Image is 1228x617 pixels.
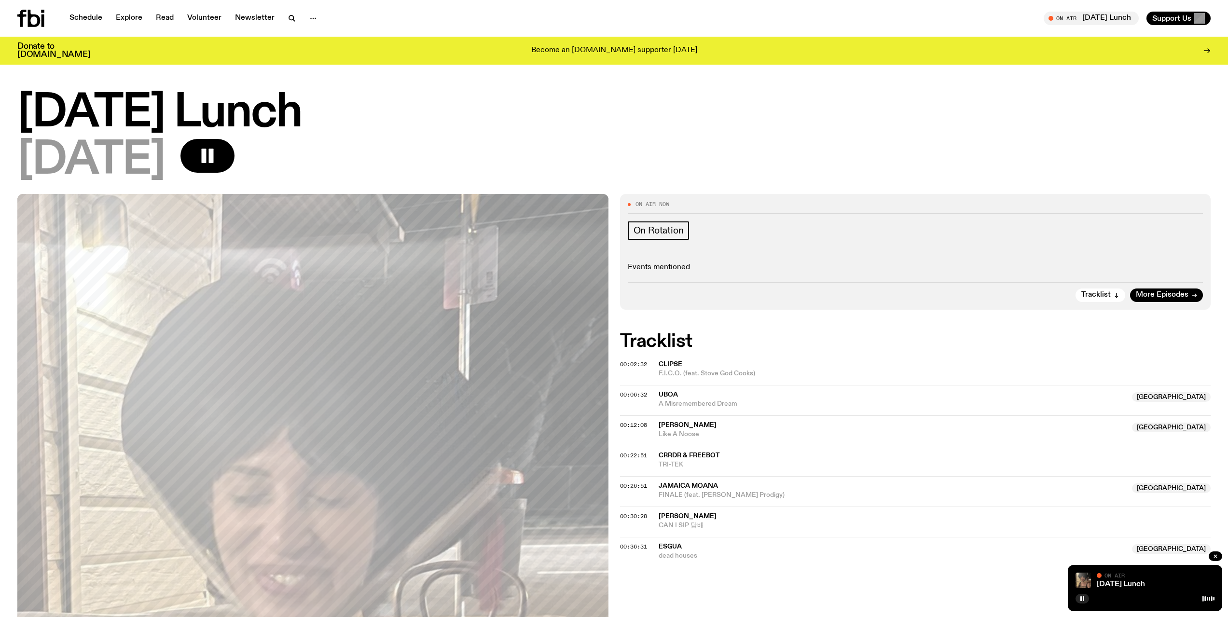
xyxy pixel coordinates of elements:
span: 00:02:32 [620,360,647,368]
a: Volunteer [181,12,227,25]
span: [PERSON_NAME] [659,513,717,520]
span: 00:36:31 [620,543,647,550]
a: On Rotation [628,221,690,240]
span: 00:30:28 [620,512,647,520]
p: Events mentioned [628,263,1203,272]
button: On Air[DATE] Lunch [1044,12,1139,25]
span: 00:22:51 [620,452,647,459]
span: [DATE] [17,139,165,182]
h3: Donate to [DOMAIN_NAME] [17,42,90,59]
span: [GEOGRAPHIC_DATA] [1132,392,1211,402]
span: On Air Now [635,202,669,207]
button: Tracklist [1076,288,1125,302]
span: Tracklist [1081,291,1111,299]
span: FINALE (feat. [PERSON_NAME] Prodigy) [659,491,1127,500]
span: Support Us [1152,14,1191,23]
span: 00:06:32 [620,391,647,398]
a: Read [150,12,179,25]
span: Clipse [659,361,682,368]
span: [GEOGRAPHIC_DATA] [1132,483,1211,493]
span: Like A Noose [659,430,1127,439]
span: CRRDR & FREEBOT [659,452,720,459]
a: Explore [110,12,148,25]
h2: Tracklist [620,333,1211,350]
span: [GEOGRAPHIC_DATA] [1132,423,1211,432]
span: 00:12:08 [620,421,647,429]
span: Esgua [659,543,682,550]
span: More Episodes [1136,291,1188,299]
span: On Rotation [634,225,684,236]
a: [DATE] Lunch [1097,580,1145,588]
span: [PERSON_NAME] [659,422,717,428]
span: 00:26:51 [620,482,647,490]
span: Jamaica Moana [659,482,718,489]
span: [GEOGRAPHIC_DATA] [1132,544,1211,554]
span: TRI-TEK [659,460,1211,469]
span: Uboa [659,391,678,398]
h1: [DATE] Lunch [17,92,1211,135]
p: Become an [DOMAIN_NAME] supporter [DATE] [531,46,697,55]
a: Newsletter [229,12,280,25]
span: CAN I SIP 담배 [659,521,1211,530]
span: On Air [1104,572,1125,578]
span: dead houses [659,551,1127,561]
a: Schedule [64,12,108,25]
a: More Episodes [1130,288,1203,302]
button: Support Us [1146,12,1211,25]
span: A Misremembered Dream [659,399,1127,409]
span: F.I.C.O. (feat. Stove God Cooks) [659,369,1211,378]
